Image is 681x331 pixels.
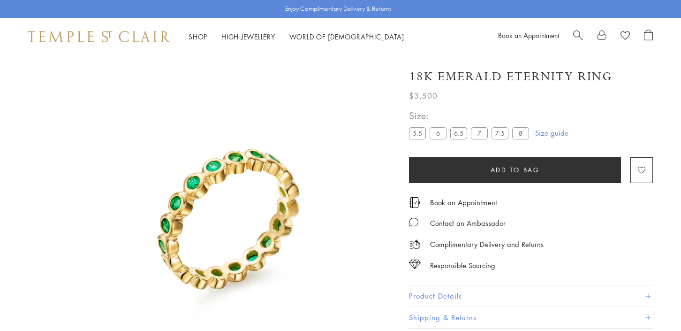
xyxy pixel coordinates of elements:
p: Enjoy Complimentary Delivery & Returns [285,4,392,14]
img: icon_delivery.svg [409,239,421,250]
nav: Main navigation [189,31,404,43]
label: 7.5 [492,127,508,139]
label: 6.5 [450,127,467,139]
label: 5.5 [409,127,426,139]
a: World of [DEMOGRAPHIC_DATA]World of [DEMOGRAPHIC_DATA] [289,32,404,41]
a: Search [573,30,583,44]
div: Responsible Sourcing [430,260,495,271]
a: Book an Appointment [498,31,559,40]
button: Add to bag [409,157,621,183]
label: 7 [471,127,488,139]
a: Open Shopping Bag [644,30,653,44]
a: High JewelleryHigh Jewellery [221,32,275,41]
img: MessageIcon-01_2.svg [409,217,418,227]
button: Shipping & Returns [409,307,653,328]
a: View Wishlist [620,30,630,44]
a: Book an Appointment [430,197,497,208]
label: 6 [430,127,446,139]
span: Add to bag [491,165,540,175]
p: Complimentary Delivery and Returns [430,239,544,250]
button: Product Details [409,285,653,307]
h1: 18K Emerald Eternity Ring [409,69,613,85]
span: Size: [409,108,533,123]
img: icon_sourcing.svg [409,260,421,269]
label: 8 [512,127,529,139]
img: Temple St. Clair [28,31,170,42]
img: icon_appointment.svg [409,197,420,208]
a: ShopShop [189,32,207,41]
div: Contact an Ambassador [430,217,506,229]
span: $3,500 [409,90,438,102]
a: Size guide [535,128,568,138]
